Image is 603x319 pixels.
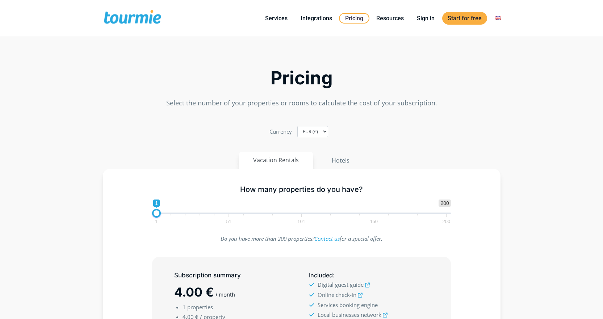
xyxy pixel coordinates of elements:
span: 1 [183,303,186,311]
span: Digital guest guide [318,281,364,288]
span: / month [215,291,235,298]
h5: Subscription summary [174,271,294,280]
span: 4.00 € [174,285,214,299]
span: 200 [441,220,452,223]
span: 101 [296,220,306,223]
button: Hotels [317,152,364,169]
a: Resources [371,14,409,23]
span: Included [309,272,333,279]
p: Select the number of your properties or rooms to calculate the cost of your subscription. [103,98,501,108]
h5: How many properties do you have? [152,185,451,194]
a: Start for free [442,12,487,25]
a: Sign in [411,14,440,23]
span: 200 [439,200,451,207]
button: Vacation Rentals [239,152,313,169]
a: Services [260,14,293,23]
a: Contact us [314,235,340,242]
span: 150 [369,220,379,223]
h5: : [309,271,428,280]
span: Online check-in [318,291,356,298]
span: 1 [154,220,159,223]
a: Pricing [339,13,369,24]
span: properties [187,303,213,311]
span: Services booking engine [318,301,378,308]
span: Local businesses network [318,311,381,318]
span: 51 [225,220,233,223]
label: Currency [269,127,292,137]
span: 1 [153,200,160,207]
a: Integrations [295,14,338,23]
p: Do you have more than 200 properties? for a special offer. [152,234,451,244]
h2: Pricing [103,70,501,87]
